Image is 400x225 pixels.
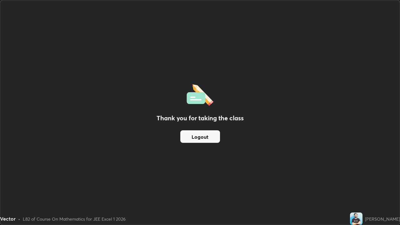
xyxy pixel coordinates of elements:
div: L82 of Course On Mathematics for JEE Excel 1 2026 [23,216,126,222]
img: offlineFeedback.1438e8b3.svg [187,82,213,106]
button: Logout [180,130,220,143]
div: [PERSON_NAME] [365,216,400,222]
img: 41f1aa9c7ca44fd2ad61e2e528ab5424.jpg [350,212,362,225]
h2: Thank you for taking the class [157,113,244,123]
div: • [18,216,20,222]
